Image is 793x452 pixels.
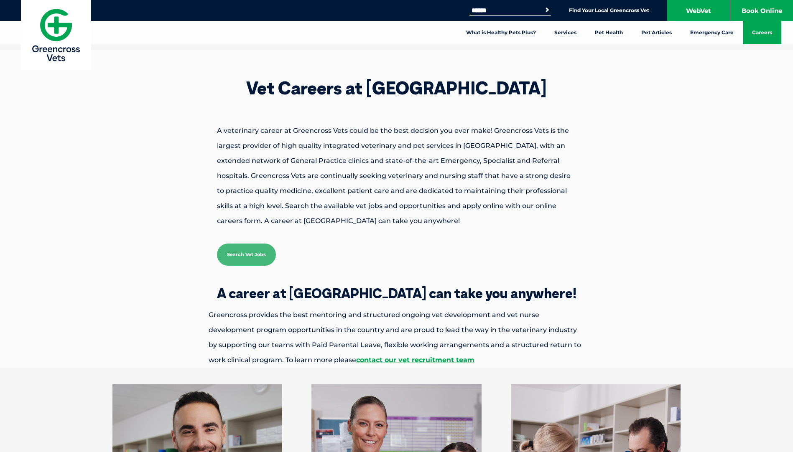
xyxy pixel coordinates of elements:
button: Search [543,6,551,14]
a: Pet Articles [632,21,681,44]
a: Careers [743,21,781,44]
h1: Vet Careers at [GEOGRAPHIC_DATA] [188,79,606,97]
h2: A career at [GEOGRAPHIC_DATA] can take you anywhere! [179,287,614,300]
p: A veterinary career at Greencross Vets could be the best decision you ever make! Greencross Vets ... [188,123,606,229]
a: Pet Health [586,21,632,44]
a: contact our vet recruitment team [356,356,474,364]
p: Greencross provides the best mentoring and structured ongoing vet development and vet nurse devel... [179,307,614,368]
a: What is Healthy Pets Plus? [457,21,545,44]
a: Emergency Care [681,21,743,44]
a: Services [545,21,586,44]
a: Find Your Local Greencross Vet [569,7,649,14]
a: Search Vet Jobs [217,244,276,266]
